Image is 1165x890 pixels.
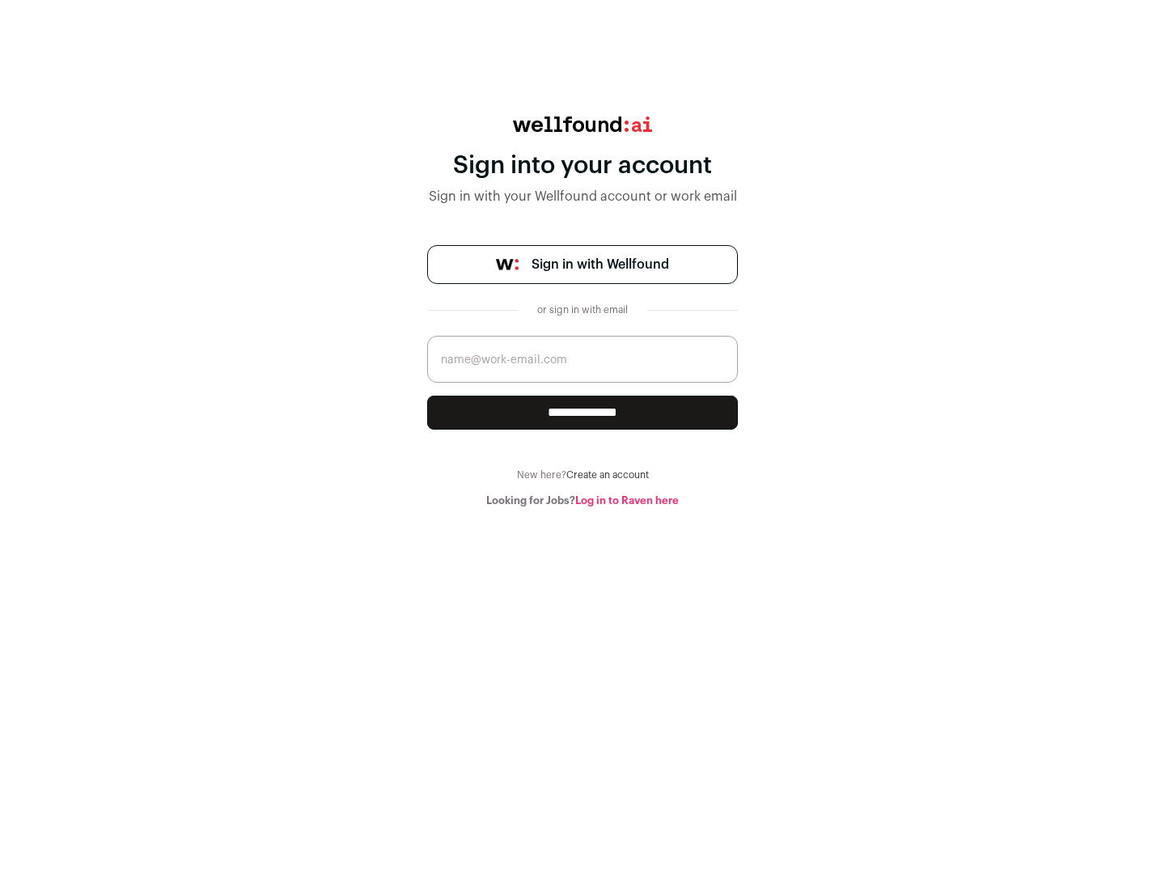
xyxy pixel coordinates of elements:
[427,336,738,383] input: name@work-email.com
[496,259,519,270] img: wellfound-symbol-flush-black-fb3c872781a75f747ccb3a119075da62bfe97bd399995f84a933054e44a575c4.png
[531,303,634,316] div: or sign in with email
[427,245,738,284] a: Sign in with Wellfound
[427,187,738,206] div: Sign in with your Wellfound account or work email
[566,470,649,480] a: Create an account
[513,117,652,132] img: wellfound:ai
[427,494,738,507] div: Looking for Jobs?
[427,468,738,481] div: New here?
[427,151,738,180] div: Sign into your account
[532,255,669,274] span: Sign in with Wellfound
[575,495,679,506] a: Log in to Raven here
